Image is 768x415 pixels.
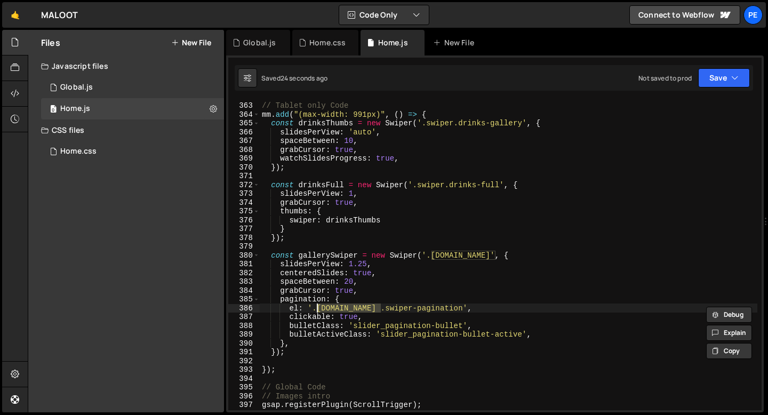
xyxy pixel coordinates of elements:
div: 388 [228,322,260,331]
div: 384 [228,286,260,296]
a: 🤙 [2,2,28,28]
div: MALOOT [41,9,78,21]
div: Javascript files [28,55,224,77]
div: 363 [228,101,260,110]
button: Save [698,68,750,87]
div: Saved [261,74,327,83]
div: 367 [228,137,260,146]
div: 375 [228,207,260,216]
div: 381 [228,260,260,269]
div: 389 [228,330,260,339]
div: Global.js [60,83,93,92]
div: Home.js [60,104,90,114]
div: 369 [228,154,260,163]
div: 378 [228,234,260,243]
div: 397 [228,401,260,410]
div: 380 [228,251,260,260]
div: 366 [228,128,260,137]
div: CSS files [28,119,224,141]
div: 390 [228,339,260,348]
a: Pe [743,5,763,25]
div: 16127/43667.css [41,141,224,162]
button: Copy [706,343,752,359]
div: Not saved to prod [638,74,692,83]
div: 373 [228,189,260,198]
div: Home.js [378,37,408,48]
div: 24 seconds ago [281,74,327,83]
div: 391 [228,348,260,357]
button: Explain [706,325,752,341]
div: 372 [228,181,260,190]
div: 371 [228,172,260,181]
h2: Files [41,37,60,49]
div: 395 [228,383,260,392]
div: Home.css [60,147,97,156]
span: 0 [50,106,57,114]
div: 382 [228,269,260,278]
button: Code Only [339,5,429,25]
div: 396 [228,392,260,401]
div: 392 [228,357,260,366]
a: Connect to Webflow [629,5,740,25]
div: Home.css [309,37,346,48]
button: New File [171,38,211,47]
div: 385 [228,295,260,304]
div: 377 [228,225,260,234]
div: 365 [228,119,260,128]
div: 383 [228,277,260,286]
div: 370 [228,163,260,172]
div: 393 [228,365,260,374]
div: 364 [228,110,260,119]
div: 394 [228,374,260,384]
div: New File [433,37,478,48]
div: 386 [228,304,260,313]
div: 379 [228,242,260,251]
button: Debug [706,307,752,323]
div: Global.js [243,37,276,48]
div: 376 [228,216,260,225]
div: 387 [228,313,260,322]
div: 16127/43325.js [41,77,224,98]
div: 374 [228,198,260,207]
div: 16127/43336.js [41,98,224,119]
div: 368 [228,146,260,155]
